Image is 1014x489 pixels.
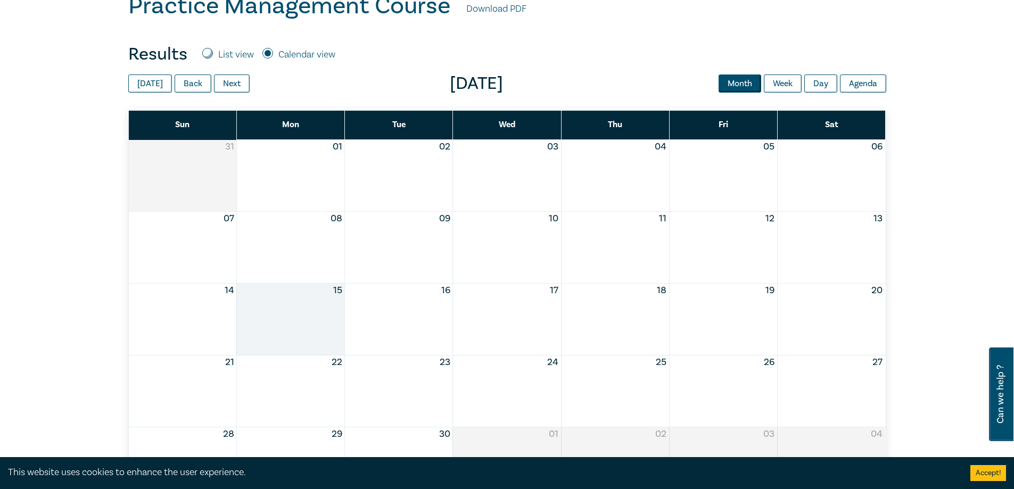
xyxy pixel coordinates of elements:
button: 20 [871,284,883,297]
button: 13 [873,212,883,226]
span: [DATE] [250,73,704,94]
button: [DATE] [128,74,172,93]
button: 01 [333,140,342,154]
button: 04 [871,427,883,441]
button: 24 [547,355,558,369]
button: 15 [333,284,342,297]
button: 07 [224,212,234,226]
button: 02 [439,140,450,154]
span: Tue [392,119,406,130]
button: 02 [655,427,666,441]
button: Accept cookies [970,465,1006,481]
button: 30 [439,427,450,441]
button: Next [214,74,250,93]
span: Sat [825,119,838,130]
span: Mon [282,119,299,130]
button: 26 [764,355,774,369]
label: Calendar view [278,48,335,62]
button: 09 [439,212,450,226]
button: 19 [765,284,774,297]
button: Day [804,74,837,93]
button: 22 [332,355,342,369]
button: Week [764,74,802,93]
button: 03 [763,427,774,441]
button: 05 [763,140,774,154]
span: Thu [608,119,622,130]
button: 12 [765,212,774,226]
span: Sun [175,119,189,130]
button: 21 [225,355,234,369]
div: This website uses cookies to enhance the user experience. [8,466,954,479]
button: 27 [872,355,883,369]
button: 18 [657,284,666,297]
button: 14 [225,284,234,297]
button: Back [175,74,211,93]
button: 10 [549,212,558,226]
button: 06 [871,140,883,154]
button: 04 [655,140,666,154]
span: Fri [719,119,728,130]
button: 28 [223,427,234,441]
button: Month [719,74,761,93]
a: Download PDF [466,2,526,16]
span: Wed [499,119,515,130]
span: Can we help ? [995,354,1005,435]
button: 01 [549,427,558,441]
button: Agenda [840,74,886,93]
button: 17 [550,284,558,297]
button: 31 [225,140,234,154]
button: 16 [441,284,450,297]
button: 11 [659,212,666,226]
button: 25 [656,355,666,369]
button: 03 [547,140,558,154]
button: 29 [332,427,342,441]
button: 08 [331,212,342,226]
h4: Results [128,44,187,65]
label: List view [218,48,254,62]
button: 23 [440,355,450,369]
